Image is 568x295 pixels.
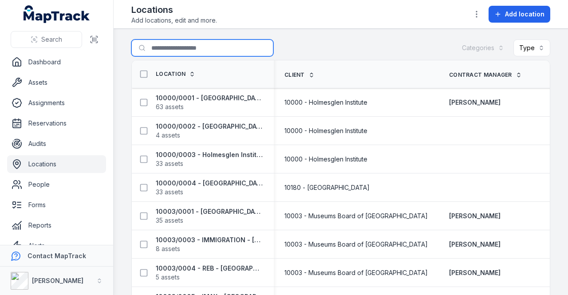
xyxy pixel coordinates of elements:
strong: 10003/0001 - [GEOGRAPHIC_DATA] [156,207,263,216]
span: Location [156,71,185,78]
h2: Locations [131,4,217,16]
span: 35 assets [156,216,183,225]
a: Alerts [7,237,106,255]
span: 4 assets [156,131,180,140]
span: 5 assets [156,273,180,282]
a: 10003/0003 - IMMIGRATION - [GEOGRAPHIC_DATA]8 assets [156,236,263,253]
strong: 10000/0002 - [GEOGRAPHIC_DATA] - [PERSON_NAME][GEOGRAPHIC_DATA] [156,122,263,131]
a: 10000/0002 - [GEOGRAPHIC_DATA] - [PERSON_NAME][GEOGRAPHIC_DATA]4 assets [156,122,263,140]
a: 10003/0001 - [GEOGRAPHIC_DATA]35 assets [156,207,263,225]
span: 63 assets [156,102,184,111]
a: Reservations [7,114,106,132]
button: Search [11,31,82,48]
a: 10000/0003 - Holmesglen Institute - [GEOGRAPHIC_DATA]33 assets [156,150,263,168]
a: Dashboard [7,53,106,71]
a: Contract Manager [449,71,522,79]
span: Search [41,35,62,44]
a: 10003/0004 - REB - [GEOGRAPHIC_DATA]5 assets [156,264,263,282]
strong: 10000/0001 - [GEOGRAPHIC_DATA] - [GEOGRAPHIC_DATA] [156,94,263,102]
a: Audits [7,135,106,153]
strong: [PERSON_NAME] [32,277,83,284]
strong: Contact MapTrack [28,252,86,260]
span: Add location [505,10,544,19]
a: Assignments [7,94,106,112]
a: [PERSON_NAME] [449,240,501,249]
a: MapTrack [24,5,90,23]
span: 8 assets [156,244,180,253]
span: 10003 - Museums Board of [GEOGRAPHIC_DATA] [284,212,428,220]
a: Client [284,71,315,79]
span: Contract Manager [449,71,512,79]
span: 10000 - Holmesglen Institute [284,155,367,164]
strong: 10003/0003 - IMMIGRATION - [GEOGRAPHIC_DATA] [156,236,263,244]
span: 10003 - Museums Board of [GEOGRAPHIC_DATA] [284,240,428,249]
span: Add locations, edit and more. [131,16,217,25]
a: Forms [7,196,106,214]
span: Client [284,71,305,79]
a: Reports [7,216,106,234]
span: 33 assets [156,159,183,168]
strong: 10003/0004 - REB - [GEOGRAPHIC_DATA] [156,264,263,273]
a: [PERSON_NAME] [449,98,501,107]
span: 10000 - Holmesglen Institute [284,98,367,107]
a: Location [156,71,195,78]
a: [PERSON_NAME] [449,212,501,220]
a: Assets [7,74,106,91]
span: 10000 - Holmesglen Institute [284,126,367,135]
span: 33 assets [156,188,183,197]
span: 10180 - [GEOGRAPHIC_DATA] [284,183,370,192]
button: Add location [489,6,550,23]
a: [PERSON_NAME] [449,268,501,277]
button: Type [513,39,550,56]
strong: 10000/0004 - [GEOGRAPHIC_DATA] - [GEOGRAPHIC_DATA] [156,179,263,188]
span: 10003 - Museums Board of [GEOGRAPHIC_DATA] [284,268,428,277]
strong: 10000/0003 - Holmesglen Institute - [GEOGRAPHIC_DATA] [156,150,263,159]
a: 10000/0004 - [GEOGRAPHIC_DATA] - [GEOGRAPHIC_DATA]33 assets [156,179,263,197]
a: People [7,176,106,193]
a: 10000/0001 - [GEOGRAPHIC_DATA] - [GEOGRAPHIC_DATA]63 assets [156,94,263,111]
a: Locations [7,155,106,173]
